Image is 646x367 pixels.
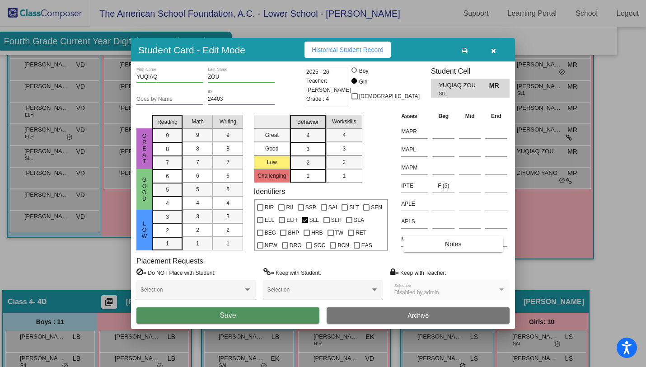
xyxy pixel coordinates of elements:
[286,215,297,226] span: ELH
[401,197,428,211] input: assessment
[342,158,346,166] span: 2
[356,227,366,238] span: RET
[306,67,329,76] span: 2025 - 26
[489,81,502,90] span: MR
[265,240,277,251] span: NEW
[354,215,364,226] span: SLA
[166,199,169,207] span: 4
[208,96,275,103] input: Enter ID
[305,202,316,213] span: SSP
[342,172,346,180] span: 1
[265,215,274,226] span: ELL
[196,172,199,180] span: 6
[288,227,299,238] span: BHP
[263,268,321,277] label: = Keep with Student:
[166,240,169,248] span: 1
[401,179,428,193] input: assessment
[265,202,274,213] span: RIR
[312,46,384,53] span: Historical Student Record
[335,227,344,238] span: TW
[196,131,199,139] span: 9
[166,132,169,140] span: 9
[140,177,149,202] span: Good
[403,236,503,252] button: Notes
[254,187,285,196] label: Identifiers
[306,172,309,180] span: 1
[138,44,245,56] h3: Student Card - Edit Mode
[226,145,229,153] span: 8
[337,240,349,251] span: BCN
[226,131,229,139] span: 9
[286,202,293,213] span: RII
[157,118,178,126] span: Reading
[220,118,236,126] span: Writing
[196,158,199,166] span: 7
[306,132,309,140] span: 4
[483,111,510,121] th: End
[290,240,302,251] span: DRO
[306,159,309,167] span: 2
[401,125,428,138] input: assessment
[327,307,510,324] button: Archive
[371,202,382,213] span: SEN
[331,215,342,226] span: SLH
[439,90,482,97] span: SLL
[431,67,510,75] h3: Student Cell
[166,159,169,167] span: 7
[136,268,215,277] label: = Do NOT Place with Student:
[226,158,229,166] span: 7
[314,240,325,251] span: SOC
[361,240,372,251] span: EAS
[401,233,428,246] input: assessment
[166,172,169,180] span: 6
[328,202,337,213] span: SAI
[136,257,203,265] label: Placement Requests
[439,81,489,90] span: YUQIAQ ZOU
[332,118,356,126] span: Workskills
[306,76,351,94] span: Teacher: [PERSON_NAME]
[226,212,229,221] span: 3
[342,145,346,153] span: 3
[309,215,319,226] span: SLL
[226,199,229,207] span: 4
[306,145,309,153] span: 3
[394,289,439,296] span: Disabled by admin
[196,185,199,193] span: 5
[220,311,236,319] span: Save
[359,78,368,86] div: Girl
[306,94,329,104] span: Grade : 4
[192,118,204,126] span: Math
[359,91,420,102] span: [DEMOGRAPHIC_DATA]
[390,268,446,277] label: = Keep with Teacher:
[445,240,462,248] span: Notes
[401,161,428,174] input: assessment
[226,226,229,234] span: 2
[136,307,319,324] button: Save
[136,96,203,103] input: goes by name
[399,111,430,121] th: Asses
[311,227,323,238] span: HRB
[226,185,229,193] span: 5
[166,226,169,235] span: 2
[297,118,318,126] span: Behavior
[166,186,169,194] span: 5
[304,42,391,58] button: Historical Student Record
[401,143,428,156] input: assessment
[226,172,229,180] span: 6
[166,145,169,153] span: 8
[196,240,199,248] span: 1
[226,240,229,248] span: 1
[140,133,149,165] span: Great
[457,111,483,121] th: Mid
[166,213,169,221] span: 3
[196,212,199,221] span: 3
[342,131,346,139] span: 4
[140,221,149,240] span: Low
[196,145,199,153] span: 8
[407,312,429,319] span: Archive
[196,226,199,234] span: 2
[196,199,199,207] span: 4
[349,202,359,213] span: SLT
[265,227,276,238] span: BEC
[401,215,428,228] input: assessment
